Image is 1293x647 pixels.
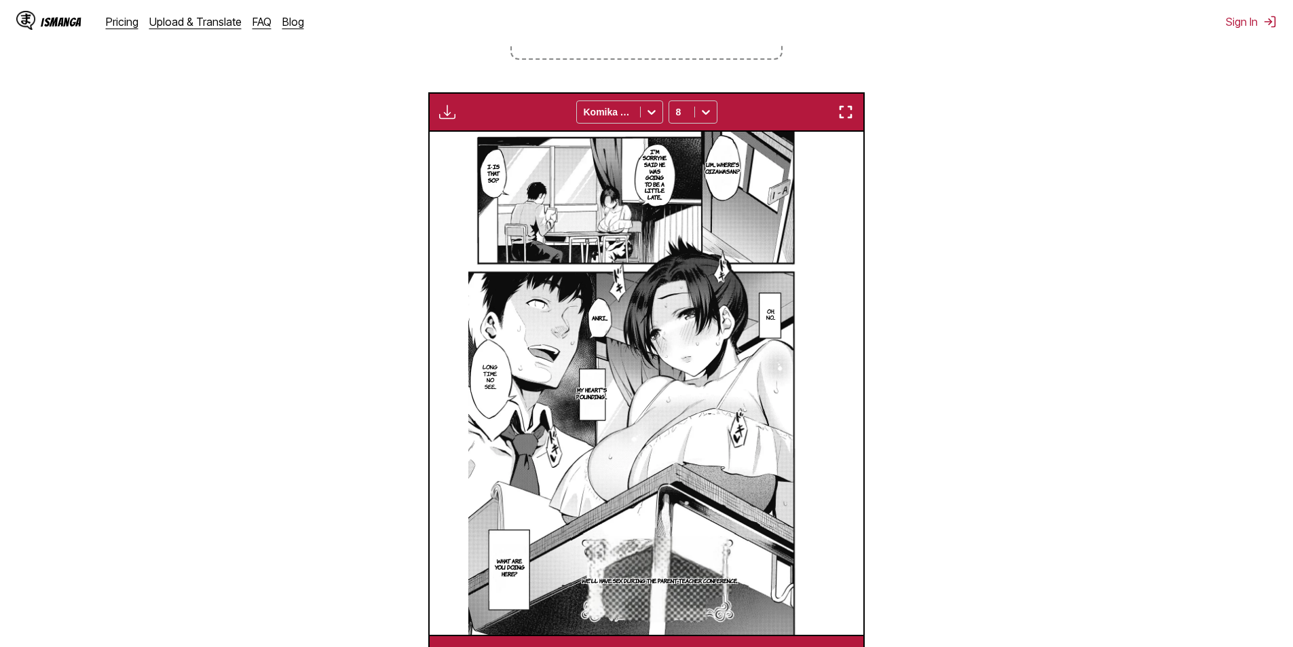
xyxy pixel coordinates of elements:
[16,11,106,33] a: IsManga LogoIsManga
[252,15,271,29] a: FAQ
[282,15,304,29] a: Blog
[149,15,242,29] a: Upload & Translate
[589,312,610,325] p: Anri...
[41,16,81,29] div: IsManga
[1226,15,1277,29] button: Sign In
[702,159,743,177] p: Um... Where's oizawasan?
[1263,15,1277,29] img: Sign out
[478,361,502,392] p: Long time no see...
[439,104,455,120] img: Download translated images
[106,15,138,29] a: Pricing
[579,575,741,587] p: We'll have sex during the parent-teacher conference.
[639,146,671,204] p: I'm sorry. He said he was going to be a little late...
[489,555,530,580] p: What are you doing here?
[16,11,35,30] img: IsManga Logo
[764,306,778,324] p: Oh, no...
[574,384,610,403] p: My heart's pounding...
[838,104,854,120] img: Enter fullscreen
[483,161,504,186] p: I-Is that so?
[468,132,825,635] img: Manga Panel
